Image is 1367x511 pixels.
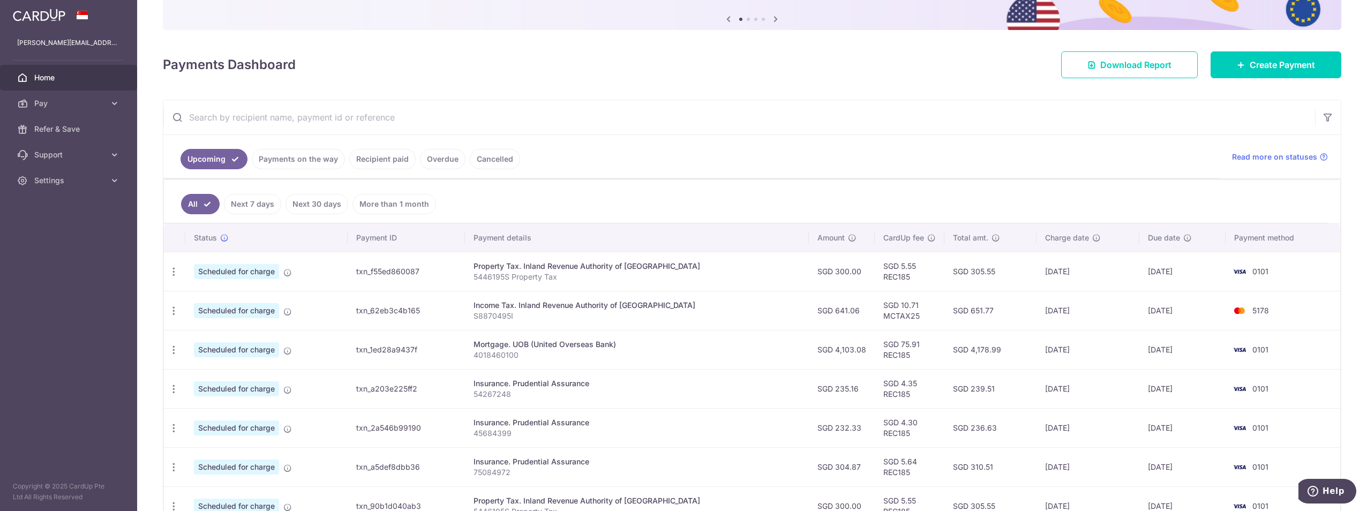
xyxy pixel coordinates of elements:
iframe: Opens a widget where you can find more information [1298,479,1356,506]
p: 4018460100 [474,350,800,360]
a: Recipient paid [349,149,416,169]
td: SGD 236.63 [944,408,1036,447]
p: 5446195S Property Tax [474,272,800,282]
td: SGD 4,103.08 [809,330,875,369]
td: SGD 75.91 REC185 [875,330,944,369]
td: SGD 5.55 REC185 [875,252,944,291]
span: 0101 [1252,423,1268,432]
td: [DATE] [1139,330,1226,369]
p: S8870495I [474,311,800,321]
td: SGD 5.64 REC185 [875,447,944,486]
div: Income Tax. Inland Revenue Authority of [GEOGRAPHIC_DATA] [474,300,800,311]
img: Bank Card [1229,422,1250,434]
span: 0101 [1252,267,1268,276]
td: [DATE] [1139,447,1226,486]
p: [PERSON_NAME][EMAIL_ADDRESS][DOMAIN_NAME] [17,37,120,48]
div: Insurance. Prudential Assurance [474,456,800,467]
td: SGD 300.00 [809,252,875,291]
span: Create Payment [1250,58,1315,71]
img: Bank Card [1229,461,1250,474]
span: 0101 [1252,501,1268,510]
td: [DATE] [1036,330,1139,369]
span: 0101 [1252,345,1268,354]
td: SGD 235.16 [809,369,875,408]
img: Bank Card [1229,304,1250,317]
span: Status [194,232,217,243]
span: Support [34,149,105,160]
td: SGD 304.87 [809,447,875,486]
a: Cancelled [470,149,520,169]
span: Settings [34,175,105,186]
img: Bank Card [1229,382,1250,395]
span: Charge date [1045,232,1089,243]
span: Scheduled for charge [194,420,279,435]
a: Next 7 days [224,194,281,214]
span: Read more on statuses [1232,152,1317,162]
td: [DATE] [1036,369,1139,408]
span: Scheduled for charge [194,342,279,357]
div: Property Tax. Inland Revenue Authority of [GEOGRAPHIC_DATA] [474,261,800,272]
th: Payment details [465,224,809,252]
td: [DATE] [1036,447,1139,486]
a: More than 1 month [352,194,436,214]
span: 0101 [1252,462,1268,471]
span: 0101 [1252,384,1268,393]
td: [DATE] [1036,252,1139,291]
td: [DATE] [1139,408,1226,447]
a: Read more on statuses [1232,152,1328,162]
span: CardUp fee [883,232,924,243]
span: Amount [817,232,845,243]
td: SGD 641.06 [809,291,875,330]
img: CardUp [13,9,65,21]
span: Pay [34,98,105,109]
td: SGD 305.55 [944,252,1036,291]
td: txn_a5def8dbb36 [348,447,465,486]
a: Upcoming [181,149,247,169]
td: SGD 4,178.99 [944,330,1036,369]
p: 45684399 [474,428,800,439]
td: SGD 239.51 [944,369,1036,408]
div: Mortgage. UOB (United Overseas Bank) [474,339,800,350]
span: Scheduled for charge [194,460,279,475]
img: Bank Card [1229,265,1250,278]
td: txn_1ed28a9437f [348,330,465,369]
span: 5178 [1252,306,1269,315]
span: Refer & Save [34,124,105,134]
a: Create Payment [1211,51,1341,78]
input: Search by recipient name, payment id or reference [163,100,1315,134]
p: 75084972 [474,467,800,478]
td: [DATE] [1139,252,1226,291]
th: Payment method [1226,224,1340,252]
td: txn_a203e225ff2 [348,369,465,408]
td: SGD 651.77 [944,291,1036,330]
h4: Payments Dashboard [163,55,296,74]
td: SGD 232.33 [809,408,875,447]
span: Download Report [1100,58,1171,71]
td: [DATE] [1036,408,1139,447]
td: SGD 4.35 REC185 [875,369,944,408]
a: Next 30 days [286,194,348,214]
td: [DATE] [1036,291,1139,330]
td: SGD 10.71 MCTAX25 [875,291,944,330]
a: Payments on the way [252,149,345,169]
div: Insurance. Prudential Assurance [474,417,800,428]
span: Scheduled for charge [194,381,279,396]
td: [DATE] [1139,369,1226,408]
div: Insurance. Prudential Assurance [474,378,800,389]
a: Download Report [1061,51,1198,78]
p: 54267248 [474,389,800,400]
span: Home [34,72,105,83]
td: SGD 310.51 [944,447,1036,486]
td: [DATE] [1139,291,1226,330]
td: SGD 4.30 REC185 [875,408,944,447]
a: Overdue [420,149,465,169]
span: Total amt. [953,232,988,243]
span: Scheduled for charge [194,303,279,318]
div: Property Tax. Inland Revenue Authority of [GEOGRAPHIC_DATA] [474,495,800,506]
span: Due date [1148,232,1180,243]
span: Scheduled for charge [194,264,279,279]
img: Bank Card [1229,343,1250,356]
td: txn_f55ed860087 [348,252,465,291]
th: Payment ID [348,224,465,252]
